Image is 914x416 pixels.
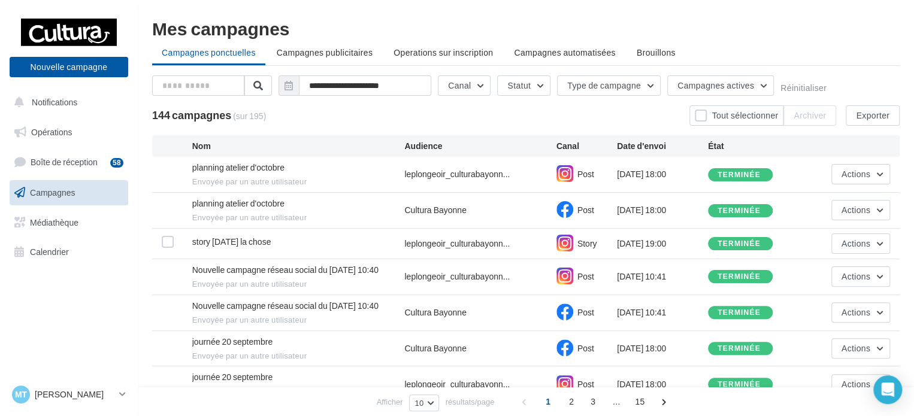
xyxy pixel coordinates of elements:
[718,345,761,353] div: terminée
[192,236,271,247] span: story halloween la chose
[404,168,510,180] span: leplongeoir_culturabayonn...
[538,392,558,411] span: 1
[677,80,754,90] span: Campagnes actives
[7,120,131,145] a: Opérations
[831,233,890,254] button: Actions
[192,336,273,347] span: journée 20 septembre
[31,157,98,167] span: Boîte de réception
[192,198,285,208] span: planning atelier d'octobre
[152,19,900,37] div: Mes campagnes
[617,306,708,318] div: [DATE] 10:41
[831,164,890,184] button: Actions
[783,105,836,126] button: Archiver
[842,169,870,179] span: Actions
[7,239,131,265] a: Calendrier
[617,140,708,152] div: Date d'envoi
[35,388,114,400] p: [PERSON_NAME]
[438,75,491,96] button: Canal
[192,300,379,311] span: Nouvelle campagne réseau social du 16-09-2025 10:40
[404,378,510,390] span: leplongeoir_culturabayonn...
[7,180,131,205] a: Campagnes
[617,238,708,250] div: [DATE] 19:00
[110,158,123,168] div: 58
[394,47,493,57] span: Operations sur inscription
[780,83,827,93] button: Réinitialiser
[404,204,466,216] div: Cultura Bayonne
[718,207,761,215] div: terminée
[404,140,556,152] div: Audience
[556,140,617,152] div: Canal
[192,177,405,187] span: Envoyée par un autre utilisateur
[630,392,649,411] span: 15
[557,75,661,96] button: Type de campagne
[409,394,438,411] button: 10
[617,342,708,354] div: [DATE] 18:00
[192,315,405,326] span: Envoyée par un autre utilisateur
[831,338,890,359] button: Actions
[577,343,594,353] span: Post
[377,396,403,408] span: Afficher
[667,75,774,96] button: Campagnes actives
[846,105,900,126] button: Exporter
[577,238,597,248] span: Story
[577,307,594,317] span: Post
[192,212,405,223] span: Envoyée par un autre utilisateur
[842,205,870,215] span: Actions
[831,200,890,220] button: Actions
[577,271,594,281] span: Post
[718,240,761,248] div: terminée
[831,374,890,394] button: Actions
[32,97,77,107] span: Notifications
[15,388,27,400] span: MT
[31,127,72,137] span: Opérations
[30,187,75,198] span: Campagnes
[607,392,626,411] span: ...
[7,149,131,175] a: Boîte de réception58
[192,140,405,152] div: Nom
[689,105,783,126] button: Tout sélectionner
[577,205,594,215] span: Post
[497,75,550,96] button: Statut
[233,110,266,122] span: (sur 195)
[192,372,273,382] span: journée 20 septembre
[637,47,676,57] span: Brouillons
[577,169,594,179] span: Post
[617,168,708,180] div: [DATE] 18:00
[404,306,466,318] div: Cultura Bayonne
[617,378,708,390] div: [DATE] 18:00
[583,392,603,411] span: 3
[192,279,405,290] span: Envoyée par un autre utilisateur
[10,383,128,406] a: MT [PERSON_NAME]
[404,238,510,250] span: leplongeoir_culturabayonn...
[30,217,78,227] span: Médiathèque
[192,162,285,172] span: planning atelier d'octobre
[446,396,495,408] span: résultats/page
[718,171,761,179] div: terminée
[192,265,379,275] span: Nouvelle campagne réseau social du 16-09-2025 10:40
[7,210,131,235] a: Médiathèque
[873,375,902,404] div: Open Intercom Messenger
[577,379,594,389] span: Post
[192,386,405,397] span: Envoyée par un autre utilisateur
[414,398,423,408] span: 10
[617,271,708,283] div: [DATE] 10:41
[30,247,69,257] span: Calendrier
[842,238,870,248] span: Actions
[842,343,870,353] span: Actions
[10,57,128,77] button: Nouvelle campagne
[152,108,231,122] span: 144 campagnes
[404,271,510,283] span: leplongeoir_culturabayonn...
[708,140,799,152] div: État
[842,271,870,281] span: Actions
[842,307,870,317] span: Actions
[514,47,615,57] span: Campagnes automatisées
[277,47,373,57] span: Campagnes publicitaires
[718,309,761,317] div: terminée
[192,351,405,362] span: Envoyée par un autre utilisateur
[842,379,870,389] span: Actions
[718,273,761,281] div: terminée
[7,90,126,115] button: Notifications
[831,266,890,287] button: Actions
[404,342,466,354] div: Cultura Bayonne
[617,204,708,216] div: [DATE] 18:00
